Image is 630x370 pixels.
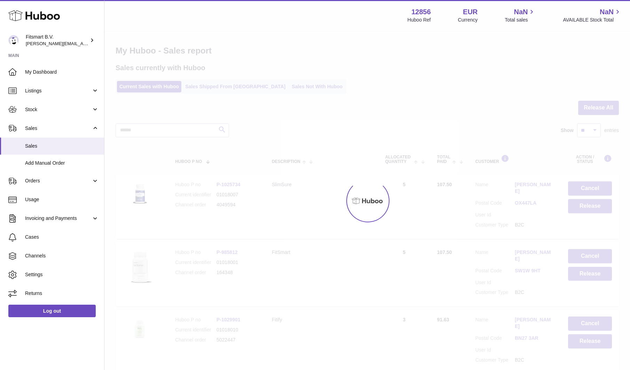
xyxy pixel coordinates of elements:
[25,106,92,113] span: Stock
[26,34,88,47] div: Fitsmart B.V.
[25,69,99,75] span: My Dashboard
[563,7,622,23] a: NaN AVAILABLE Stock Total
[600,7,614,17] span: NaN
[25,125,92,132] span: Sales
[25,178,92,184] span: Orders
[514,7,528,17] span: NaN
[25,290,99,297] span: Returns
[8,305,96,317] a: Log out
[25,143,99,149] span: Sales
[505,7,536,23] a: NaN Total sales
[25,271,99,278] span: Settings
[25,196,99,203] span: Usage
[463,7,478,17] strong: EUR
[25,88,92,94] span: Listings
[25,160,99,166] span: Add Manual Order
[563,17,622,23] span: AVAILABLE Stock Total
[8,35,19,46] img: jonathan@leaderoo.com
[25,215,92,222] span: Invoicing and Payments
[411,7,431,17] strong: 12856
[26,41,140,46] span: [PERSON_NAME][EMAIL_ADDRESS][DOMAIN_NAME]
[25,253,99,259] span: Channels
[458,17,478,23] div: Currency
[408,17,431,23] div: Huboo Ref
[505,17,536,23] span: Total sales
[25,234,99,240] span: Cases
